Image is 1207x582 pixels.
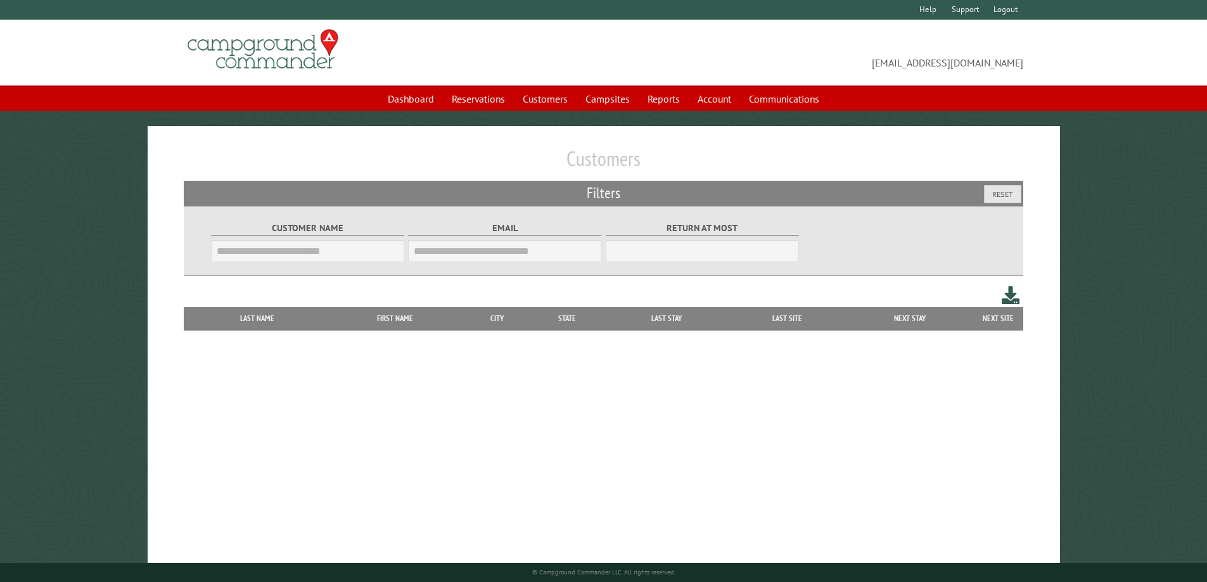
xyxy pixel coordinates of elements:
small: © Campground Commander LLC. All rights reserved. [532,568,675,576]
th: Last Stay [606,307,727,330]
th: Last Name [190,307,324,330]
th: First Name [324,307,466,330]
a: Download this customer list (.csv) [1002,284,1020,307]
a: Customers [515,87,575,111]
th: City [466,307,528,330]
span: [EMAIL_ADDRESS][DOMAIN_NAME] [604,35,1024,70]
a: Reports [640,87,687,111]
h2: Filters [184,181,1024,205]
th: State [528,307,606,330]
h1: Customers [184,146,1024,181]
a: Communications [741,87,827,111]
a: Dashboard [380,87,442,111]
a: Account [690,87,739,111]
label: Email [408,221,601,236]
th: Next Site [973,307,1023,330]
a: Campsites [578,87,637,111]
a: Reservations [444,87,513,111]
th: Last Site [727,307,846,330]
th: Next Stay [847,307,973,330]
label: Customer Name [211,221,404,236]
label: Return at most [606,221,799,236]
button: Reset [984,185,1021,203]
img: Campground Commander [184,25,342,74]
